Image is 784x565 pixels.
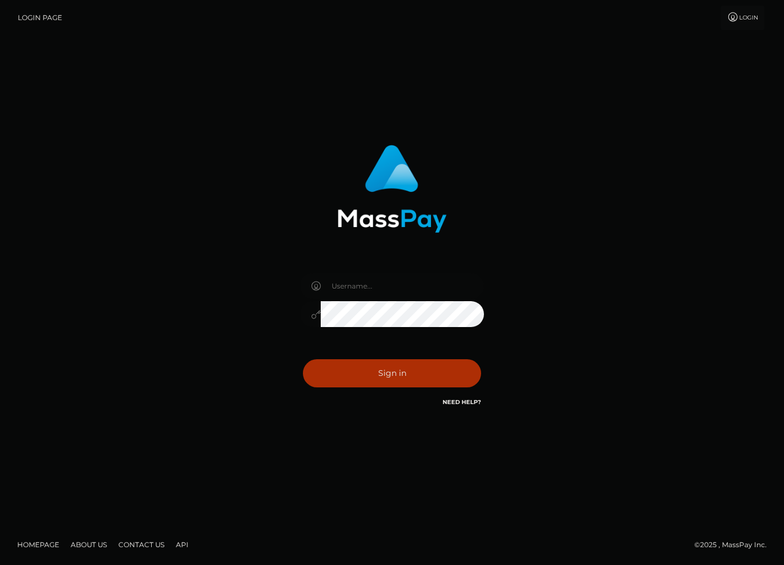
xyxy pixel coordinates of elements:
a: Homepage [13,536,64,554]
div: © 2025 , MassPay Inc. [694,539,775,551]
input: Username... [321,273,484,299]
a: Contact Us [114,536,169,554]
a: Need Help? [443,398,481,406]
a: Login [721,6,764,30]
img: MassPay Login [337,145,447,233]
a: Login Page [18,6,62,30]
button: Sign in [303,359,481,387]
a: About Us [66,536,112,554]
a: API [171,536,193,554]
